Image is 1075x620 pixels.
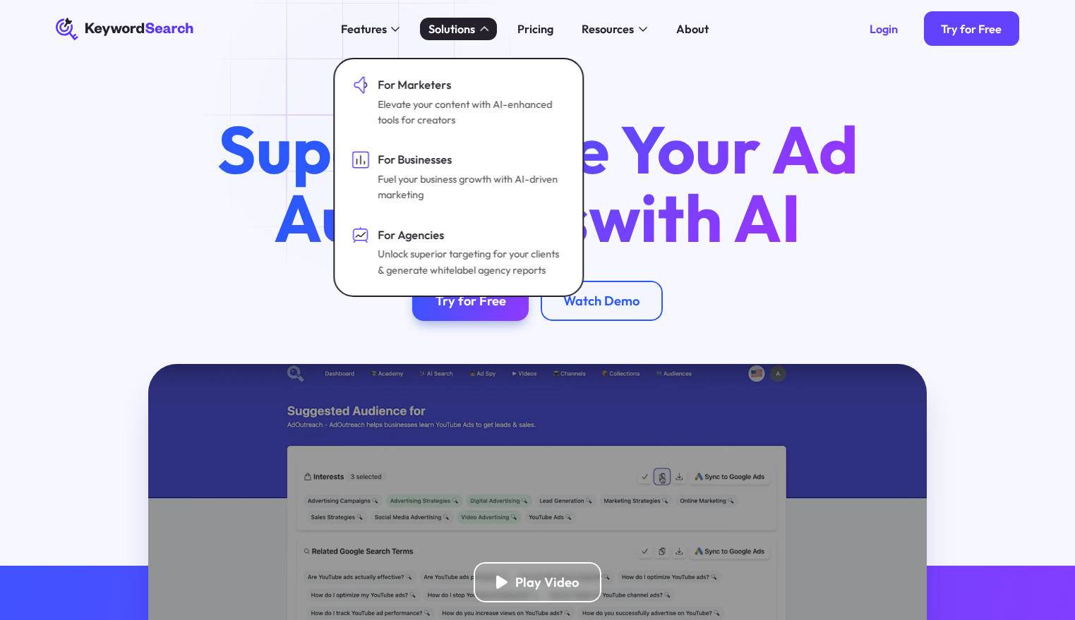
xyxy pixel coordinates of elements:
div: For Agencies [378,226,563,244]
span: with AI [589,176,801,259]
div: For Businesses [378,151,563,169]
div: Play Video [515,574,579,590]
div: Try for Free [941,22,1002,36]
a: For AgenciesUnlock superior targeting for your clients & generate whitelabel agency reports [343,217,574,286]
h1: Supercharge Your Ad Audiences [191,115,884,252]
div: Elevate your content with AI-enhanced tools for creators [378,97,563,128]
a: Try for Free [412,281,529,321]
div: Try for Free [436,293,506,309]
nav: Solutions [333,58,584,297]
div: Watch Demo [563,293,639,309]
a: About [667,18,717,41]
a: For MarketersElevate your content with AI-enhanced tools for creators [343,68,574,137]
a: Login [853,11,915,46]
a: Try for Free [924,11,1019,46]
a: Pricing [508,18,562,41]
div: Resources [582,20,634,38]
div: Pricing [517,20,553,38]
div: Solutions [428,20,475,38]
div: For Marketers [378,76,563,94]
div: About [676,20,709,38]
div: Fuel your business growth with AI-driven marketing [378,171,563,203]
div: Features [341,20,387,38]
div: Login [870,22,898,36]
div: Unlock superior targeting for your clients & generate whitelabel agency reports [378,246,563,278]
a: For BusinessesFuel your business growth with AI-driven marketing [343,142,574,212]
